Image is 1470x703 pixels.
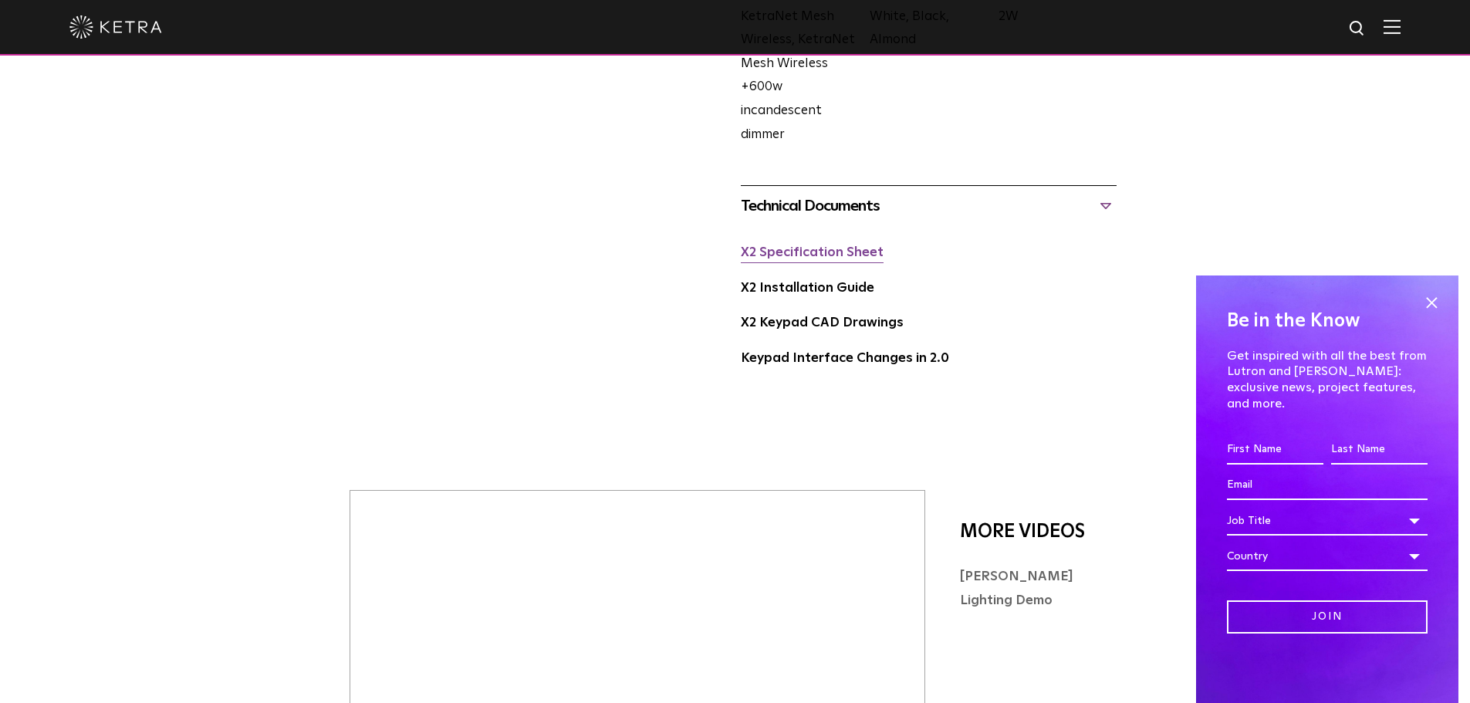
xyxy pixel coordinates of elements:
[1227,435,1323,465] input: First Name
[1227,600,1428,634] input: Join
[1227,506,1428,536] div: Job Title
[960,570,1073,607] a: [PERSON_NAME] Lighting Demo
[741,316,904,330] a: X2 Keypad CAD Drawings
[1348,19,1367,39] img: search icon
[1227,348,1428,412] p: Get inspired with all the best from Lutron and [PERSON_NAME]: exclusive news, project features, a...
[1331,435,1428,465] input: Last Name
[1384,19,1401,34] img: Hamburger%20Nav.svg
[741,194,1117,218] div: Technical Documents
[741,282,874,295] a: X2 Installation Guide
[741,352,949,365] a: Keypad Interface Changes in 2.0
[1227,306,1428,336] h4: Be in the Know
[741,246,884,259] a: X2 Specification Sheet
[1227,471,1428,500] input: Email
[69,15,162,39] img: ketra-logo-2019-white
[960,513,1098,550] div: More Videos
[1227,542,1428,571] div: Country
